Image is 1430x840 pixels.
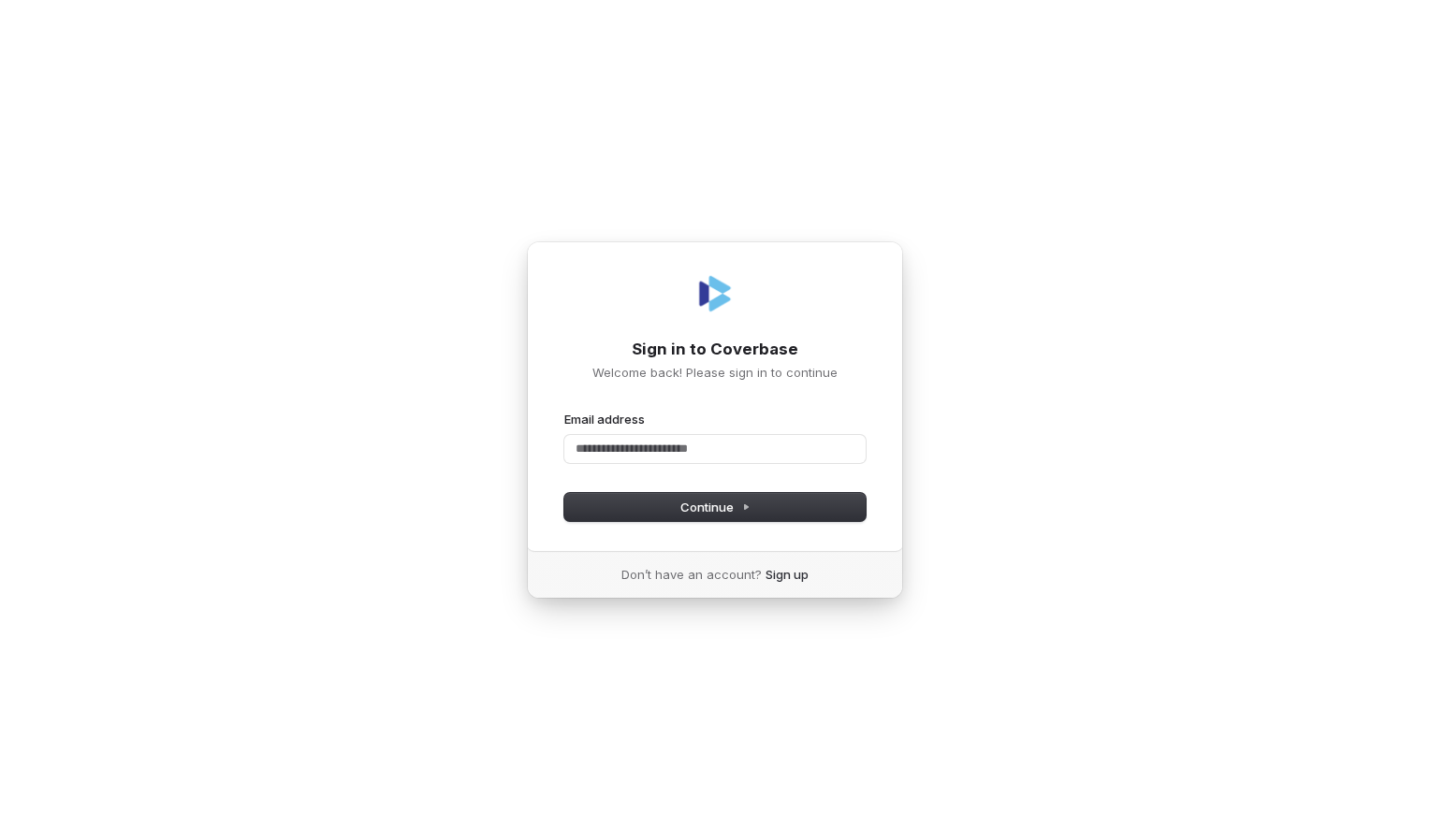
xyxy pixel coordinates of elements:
span: Continue [680,499,751,515]
span: Don’t have an account? [621,566,762,583]
img: Coverbase [693,271,737,316]
a: Sign up [766,566,809,583]
button: Continue [564,493,866,521]
p: Welcome back! Please sign in to continue [564,364,866,381]
h1: Sign in to Coverbase [564,339,866,361]
label: Email address [564,411,645,427]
